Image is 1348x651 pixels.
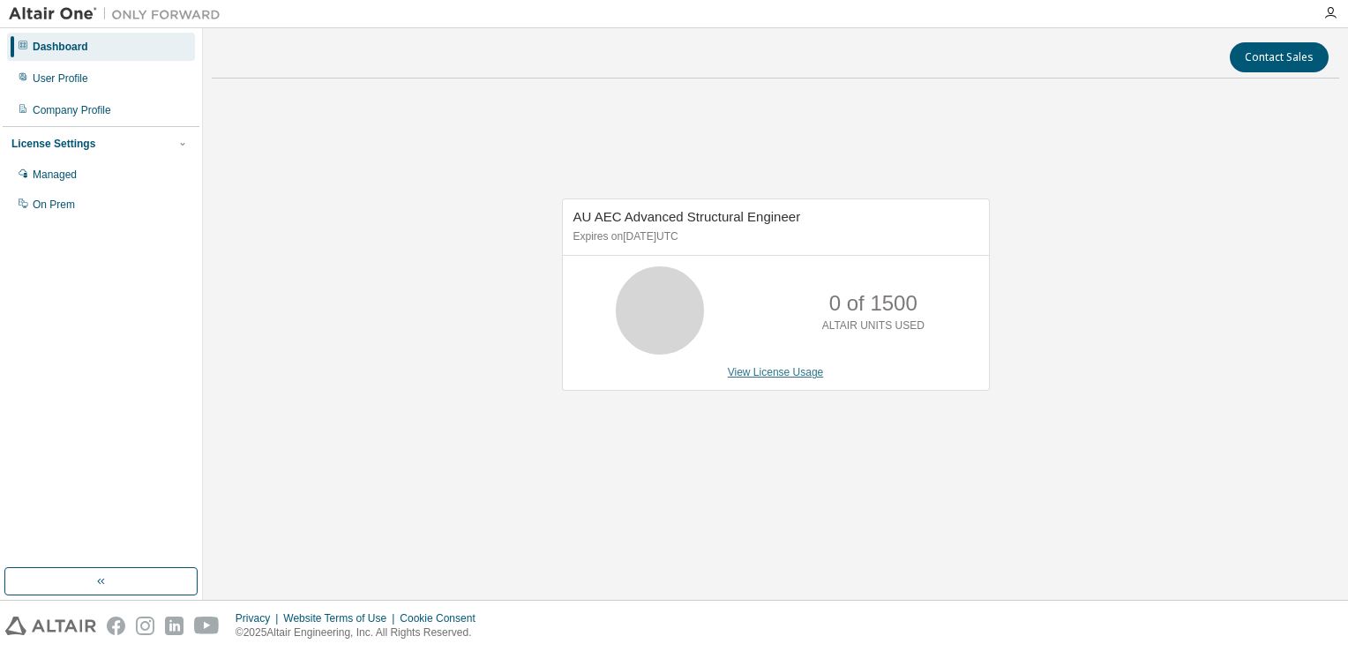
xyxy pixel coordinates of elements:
[5,617,96,635] img: altair_logo.svg
[400,611,485,625] div: Cookie Consent
[822,318,925,333] p: ALTAIR UNITS USED
[33,71,88,86] div: User Profile
[573,229,974,244] p: Expires on [DATE] UTC
[33,40,88,54] div: Dashboard
[728,366,824,378] a: View License Usage
[33,198,75,212] div: On Prem
[165,617,183,635] img: linkedin.svg
[33,168,77,182] div: Managed
[1230,42,1329,72] button: Contact Sales
[194,617,220,635] img: youtube.svg
[11,137,95,151] div: License Settings
[829,288,917,318] p: 0 of 1500
[107,617,125,635] img: facebook.svg
[236,625,486,640] p: © 2025 Altair Engineering, Inc. All Rights Reserved.
[33,103,111,117] div: Company Profile
[136,617,154,635] img: instagram.svg
[573,209,801,224] span: AU AEC Advanced Structural Engineer
[236,611,283,625] div: Privacy
[283,611,400,625] div: Website Terms of Use
[9,5,229,23] img: Altair One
